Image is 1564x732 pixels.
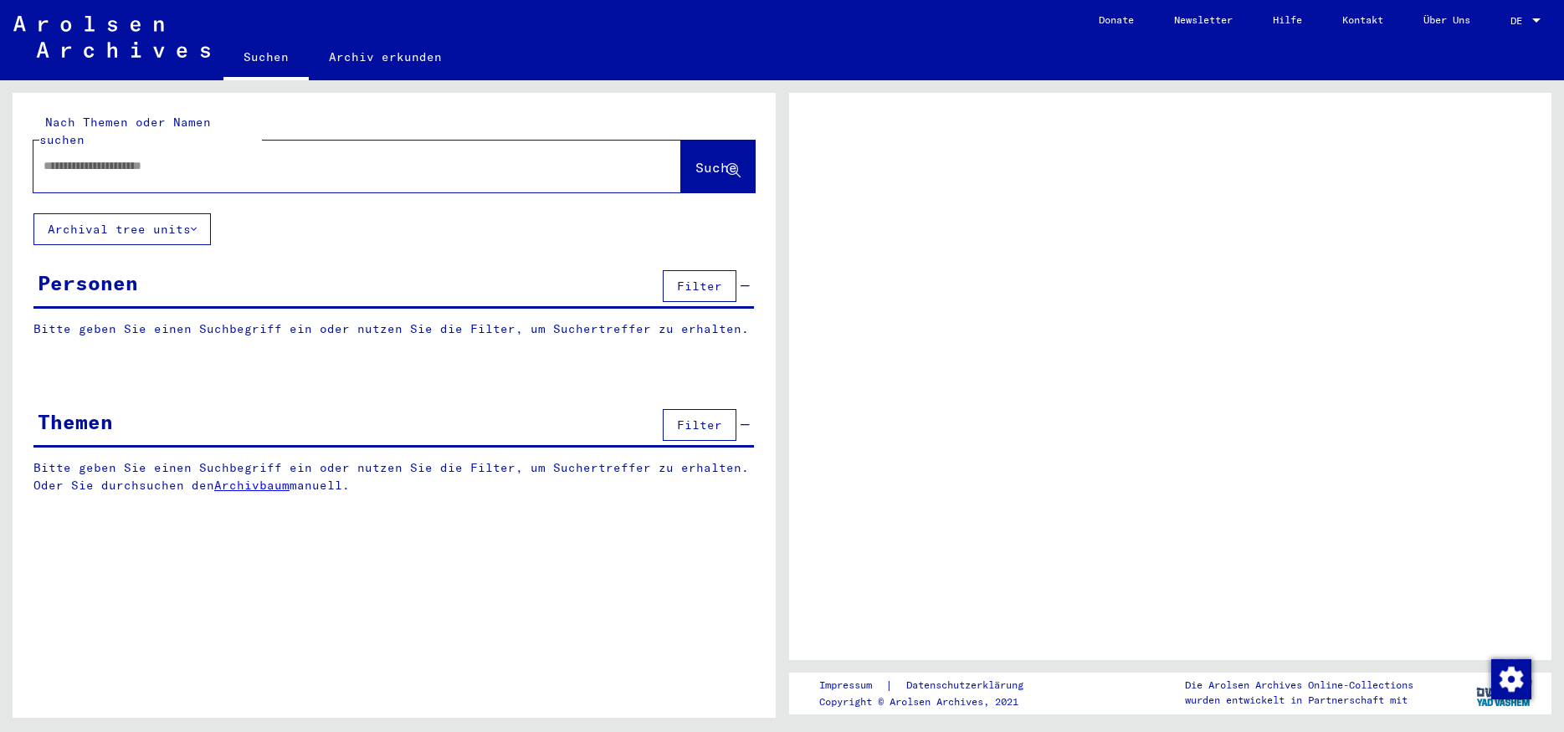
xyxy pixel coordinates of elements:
[1185,678,1413,693] p: Die Arolsen Archives Online-Collections
[1491,659,1531,699] img: Zustimmung ändern
[33,213,211,245] button: Archival tree units
[214,478,290,493] a: Archivbaum
[38,407,113,437] div: Themen
[1473,672,1536,714] img: yv_logo.png
[13,16,210,58] img: Arolsen_neg.svg
[893,677,1044,694] a: Datenschutzerklärung
[223,37,309,80] a: Suchen
[663,270,736,302] button: Filter
[695,159,737,176] span: Suche
[38,268,138,298] div: Personen
[663,409,736,441] button: Filter
[309,37,462,77] a: Archiv erkunden
[819,677,1044,694] div: |
[1490,658,1531,699] div: Zustimmung ändern
[681,141,755,192] button: Suche
[33,320,754,338] p: Bitte geben Sie einen Suchbegriff ein oder nutzen Sie die Filter, um Suchertreffer zu erhalten.
[39,115,211,147] mat-label: Nach Themen oder Namen suchen
[819,694,1044,709] p: Copyright © Arolsen Archives, 2021
[33,459,755,494] p: Bitte geben Sie einen Suchbegriff ein oder nutzen Sie die Filter, um Suchertreffer zu erhalten. O...
[819,677,885,694] a: Impressum
[677,417,722,433] span: Filter
[677,279,722,294] span: Filter
[1510,15,1529,27] span: DE
[1185,693,1413,708] p: wurden entwickelt in Partnerschaft mit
